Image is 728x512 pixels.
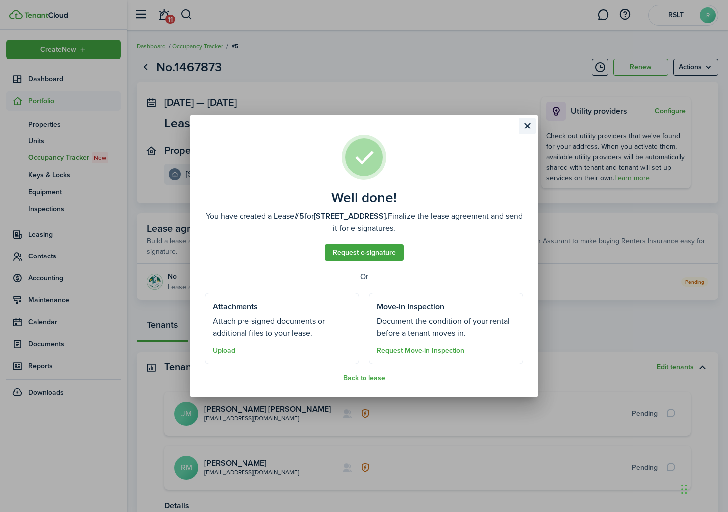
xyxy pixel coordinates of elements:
[519,118,536,134] button: Close modal
[213,301,258,313] well-done-section-title: Attachments
[681,474,687,504] div: Drag
[294,210,304,222] b: #5
[213,315,351,339] well-done-section-description: Attach pre-signed documents or additional files to your lease.
[205,271,523,283] well-done-separator: Or
[325,244,404,261] a: Request e-signature
[205,210,523,234] well-done-description: You have created a Lease for Finalize the lease agreement and send it for e-signatures.
[377,315,515,339] well-done-section-description: Document the condition of your rental before a tenant moves in.
[377,347,464,355] button: Request Move-in Inspection
[331,190,397,206] well-done-title: Well done!
[377,301,444,313] well-done-section-title: Move-in Inspection
[314,210,388,222] b: [STREET_ADDRESS].
[213,347,235,355] button: Upload
[678,464,728,512] iframe: Chat Widget
[343,374,385,382] button: Back to lease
